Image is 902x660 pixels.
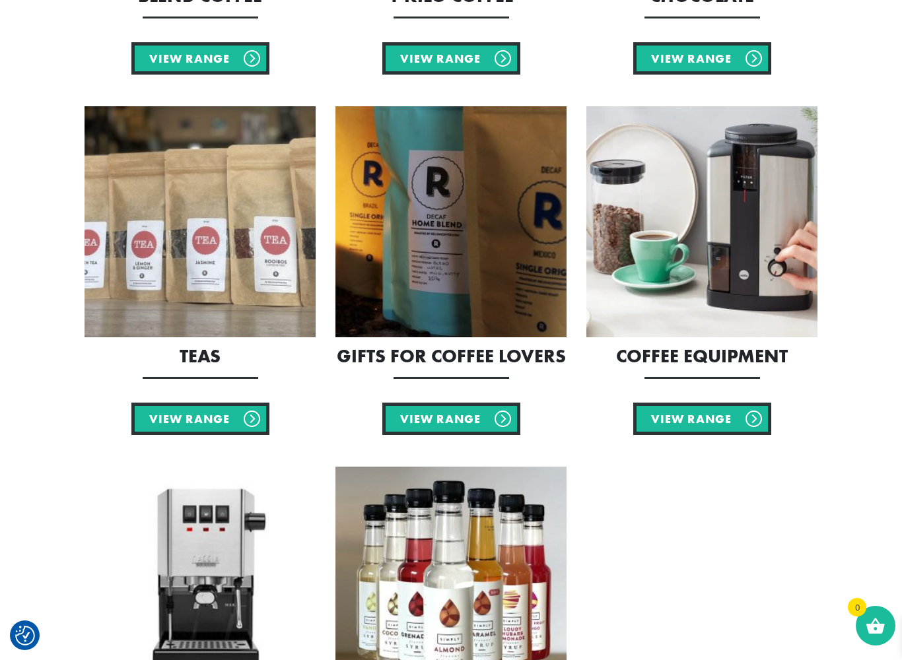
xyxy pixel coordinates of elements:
[335,347,567,366] h2: Gifts for Coffee Lovers
[131,42,269,75] a: View Range
[15,626,35,645] img: Revisit consent button
[85,106,316,337] img: Teas
[15,626,35,645] button: Consent Preferences
[586,347,817,366] h2: Coffee Equipment
[848,598,866,616] span: 0
[633,42,771,75] a: View Range
[382,42,520,75] a: View Range
[131,403,269,435] a: View Range
[586,106,817,337] img: Coffee Equipment
[335,106,567,337] img: Gifts for Coffee Lovers
[85,347,316,366] h2: Teas
[382,403,520,435] a: View Range
[633,403,771,435] a: View Range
